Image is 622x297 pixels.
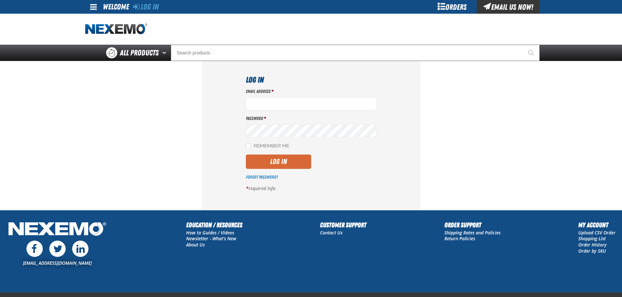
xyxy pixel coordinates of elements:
[171,45,540,61] input: Search
[120,47,159,59] span: All Products
[246,115,376,122] label: Password
[133,2,159,11] a: Log In
[186,235,236,242] a: Newsletter - What's New
[23,260,92,266] a: [EMAIL_ADDRESS][DOMAIN_NAME]
[578,248,606,254] a: Order by SKU
[320,230,343,236] a: Contact Us
[246,143,251,148] input: Remember Me
[578,230,615,236] a: Upload CSV Order
[246,143,289,149] label: Remember Me
[7,220,108,239] img: Nexemo Logo
[246,74,376,86] h1: Log In
[160,45,171,61] button: Open All Products pages
[186,242,205,248] a: About Us
[246,174,278,180] a: Forgot Password?
[578,235,606,242] a: Shopping List
[186,230,234,236] a: How to Guides / Videos
[246,186,376,192] p: required info
[578,220,615,230] h2: My Account
[523,45,540,61] button: Start Searching
[578,242,607,248] a: Order History
[246,88,376,95] label: Email Address
[85,23,147,35] img: Nexemo logo
[444,235,475,242] a: Return Policies
[320,220,366,230] h2: Customer Support
[186,220,242,230] h2: Education / Resources
[85,23,147,35] a: Home
[246,155,311,169] button: Log In
[444,230,501,236] a: Shipping Rates and Policies
[444,220,501,230] h2: Order Support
